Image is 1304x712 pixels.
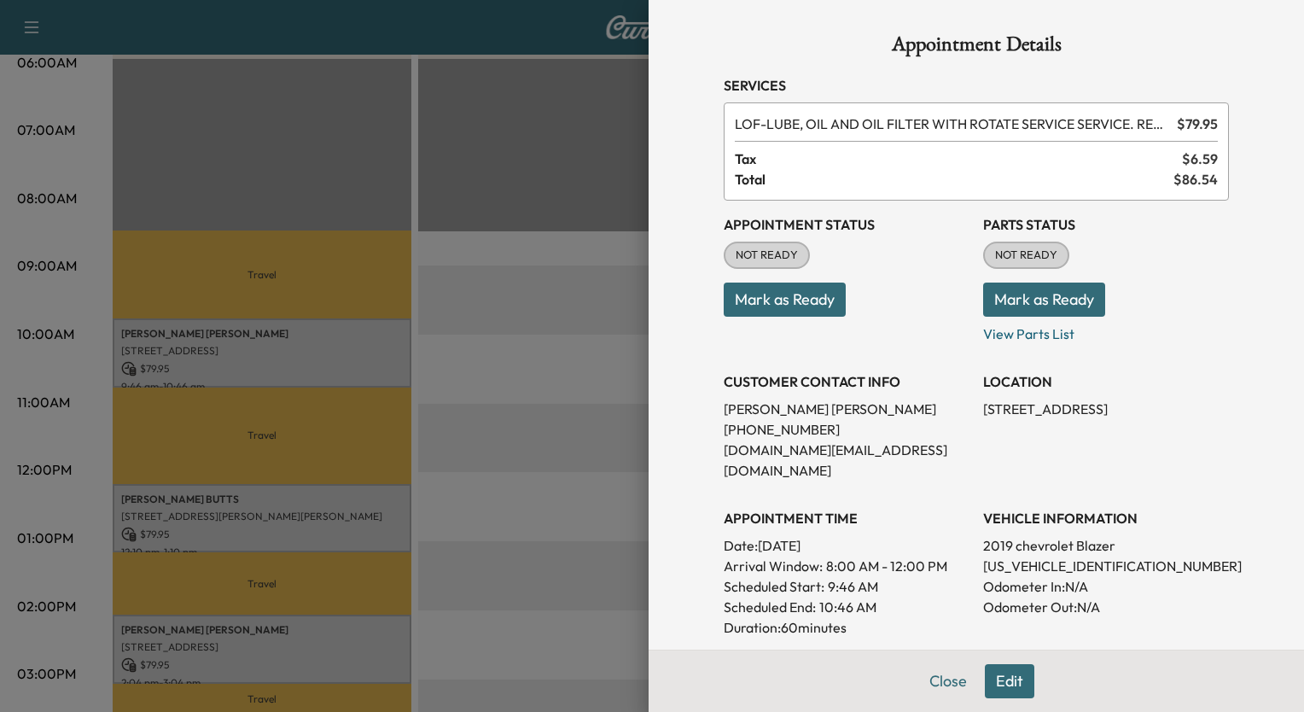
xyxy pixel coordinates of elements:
button: Mark as Ready [983,283,1105,317]
h3: APPOINTMENT TIME [724,508,969,528]
p: Odometer Out: N/A [983,597,1229,617]
span: NOT READY [985,247,1068,264]
span: $ 86.54 [1173,169,1218,190]
h3: VEHICLE INFORMATION [983,508,1229,528]
p: [STREET_ADDRESS] [983,399,1229,419]
p: Odometer In: N/A [983,576,1229,597]
button: Close [918,664,978,698]
p: [PHONE_NUMBER] [724,419,969,440]
button: Mark as Ready [724,283,846,317]
p: 2019 chevrolet Blazer [983,535,1229,556]
span: $ 6.59 [1182,149,1218,169]
span: LUBE, OIL AND OIL FILTER WITH ROTATE SERVICE SERVICE. RESET OIL LIFE MONITOR. HAZARDOUS WASTE FEE... [735,114,1170,134]
h3: Appointment Status [724,214,969,235]
h3: Services [724,75,1229,96]
span: NOT READY [725,247,808,264]
p: View Parts List [983,317,1229,344]
span: Tax [735,149,1182,169]
span: 8:00 AM - 12:00 PM [826,556,947,576]
span: Total [735,169,1173,190]
p: 10:46 AM [819,597,876,617]
p: Scheduled End: [724,597,816,617]
p: Date: [DATE] [724,535,969,556]
p: Arrival Window: [724,556,969,576]
span: $ 79.95 [1177,114,1218,134]
h3: CUSTOMER CONTACT INFO [724,371,969,392]
h1: Appointment Details [724,34,1229,61]
p: [DOMAIN_NAME][EMAIL_ADDRESS][DOMAIN_NAME] [724,440,969,481]
p: Scheduled Start: [724,576,824,597]
p: Duration: 60 minutes [724,617,969,638]
button: Edit [985,664,1034,698]
p: [PERSON_NAME] [PERSON_NAME] [724,399,969,419]
h3: Parts Status [983,214,1229,235]
p: [US_VEHICLE_IDENTIFICATION_NUMBER] [983,556,1229,576]
p: 9:46 AM [828,576,878,597]
h3: LOCATION [983,371,1229,392]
